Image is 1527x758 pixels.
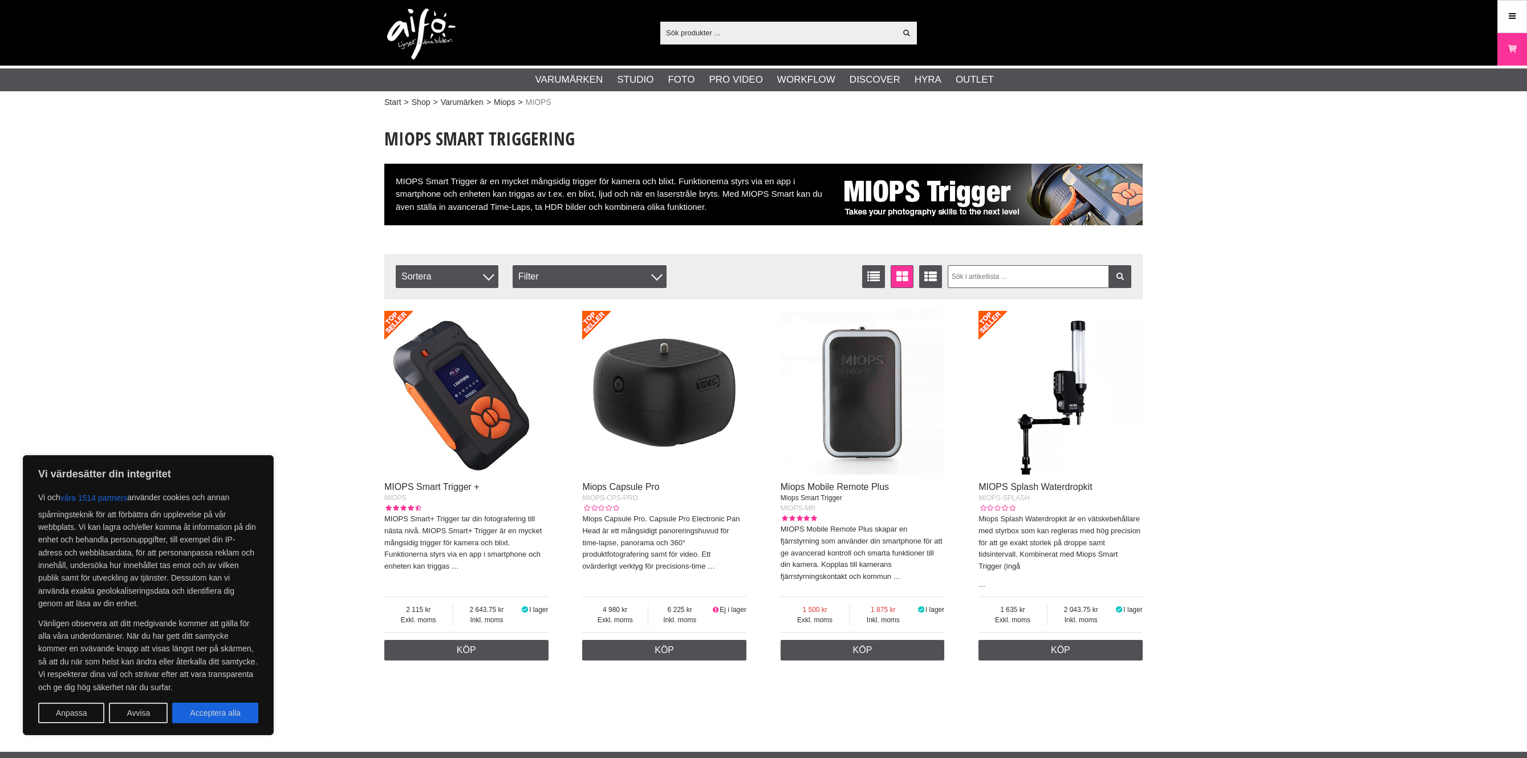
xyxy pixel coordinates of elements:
div: Kundbetyg: 0 [978,503,1015,513]
a: Shop [412,96,431,108]
i: I lager [916,606,925,614]
div: Filter [513,265,667,288]
img: Miops Mobile Remote Plus [781,311,945,475]
a: Varumärken [535,72,603,87]
div: Kundbetyg: 0 [582,503,619,513]
p: Miops Capsule Pro. Capsule Pro Electronic Pan Head är ett mångsidigt panoreringshuvud för time-la... [582,513,746,573]
span: MIOPS [526,96,551,108]
a: Köp [781,640,945,660]
a: Workflow [777,72,835,87]
span: MIOPS-CPS-PRO [582,494,637,502]
a: Fönstervisning [891,265,913,288]
p: Vänligen observera att ditt medgivande kommer att gälla för alla våra underdomäner. När du har ge... [38,617,258,694]
a: Outlet [956,72,994,87]
a: … [452,562,459,570]
a: Varumärken [441,96,484,108]
span: Sortera [396,265,498,288]
span: Miops Smart Trigger [781,494,842,502]
h1: MIOPS Smart Triggering [384,126,1143,151]
span: > [518,96,522,108]
span: Ej i lager [720,606,746,614]
span: 6 225 [648,605,712,615]
a: Miops Mobile Remote Plus [781,482,889,492]
a: Köp [384,640,549,660]
span: 2 043.75 [1047,605,1115,615]
span: MIOPS [384,494,407,502]
span: Inkl. moms [850,615,916,625]
span: 4 980 [582,605,648,615]
span: MIOPS-SPLASH [978,494,1030,502]
img: MIOPS Smart Trigger + [384,311,549,475]
p: Vi och använder cookies och annan spårningsteknik för att förbättra din upplevelse på vår webbpla... [38,488,258,610]
a: Filtrera [1108,265,1131,288]
div: Kundbetyg: 5.00 [781,513,817,524]
span: 1 500 [781,605,850,615]
i: I lager [1115,606,1124,614]
span: > [433,96,437,108]
img: logo.png [387,9,456,60]
a: MIOPS Splash Waterdropkit [978,482,1092,492]
span: Exkl. moms [582,615,648,625]
span: 1 875 [850,605,916,615]
span: MIOPS-MR [781,504,815,512]
a: Foto [668,72,695,87]
a: … [978,581,985,589]
span: > [404,96,409,108]
div: Vi värdesätter din integritet [23,455,274,735]
button: Avvisa [109,703,168,723]
img: Miops Capsule Pro [582,311,746,475]
span: 2 643.75 [453,605,521,615]
p: MIOPS Smart+ Trigger tar din fotografering till nästa nivå. MIOPS Smart+ Trigger är en mycket mån... [384,513,549,573]
i: Ej i lager [711,606,720,614]
p: MIOPS Mobile Remote Plus skapar en fjärrstyrning som använder din smartphone för att ge avancerad... [781,524,945,583]
a: MIOPS Smart Trigger + [384,482,480,492]
div: Kundbetyg: 4.50 [384,503,421,513]
a: Utökad listvisning [919,265,942,288]
a: Hyra [915,72,941,87]
a: Studio [617,72,653,87]
p: Vi värdesätter din integritet [38,467,258,481]
p: Miops Splash Waterdropkit är en vätskebehållare med styrbox som kan regleras med hög precision fö... [978,513,1143,573]
button: Acceptera alla [172,703,258,723]
span: > [486,96,491,108]
span: I lager [529,606,548,614]
span: Exkl. moms [384,615,453,625]
span: I lager [1123,606,1142,614]
span: Inkl. moms [453,615,521,625]
input: Sök produkter ... [660,24,896,41]
a: Köp [582,640,746,660]
a: … [708,562,715,570]
img: MIOPS Splash Waterdropkit [978,311,1143,475]
span: I lager [925,606,944,614]
span: 1 635 [978,605,1047,615]
a: Köp [978,640,1143,660]
a: Start [384,96,401,108]
a: … [894,572,901,581]
a: Discover [850,72,900,87]
a: Listvisning [862,265,885,288]
div: MIOPS Smart Trigger är en mycket mångsidig trigger för kamera och blixt. Funktionerna styrs via e... [384,164,1143,225]
span: Exkl. moms [781,615,850,625]
span: Exkl. moms [978,615,1047,625]
a: Pro Video [709,72,762,87]
button: Anpassa [38,703,104,723]
i: I lager [520,606,529,614]
button: våra 1514 partners [60,488,128,508]
span: 2 115 [384,605,453,615]
span: Inkl. moms [1047,615,1115,625]
img: Smart Trigger Miops [835,164,1143,225]
span: Inkl. moms [648,615,712,625]
input: Sök i artikellista ... [948,265,1132,288]
a: Miops [494,96,515,108]
a: Miops Capsule Pro [582,482,659,492]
